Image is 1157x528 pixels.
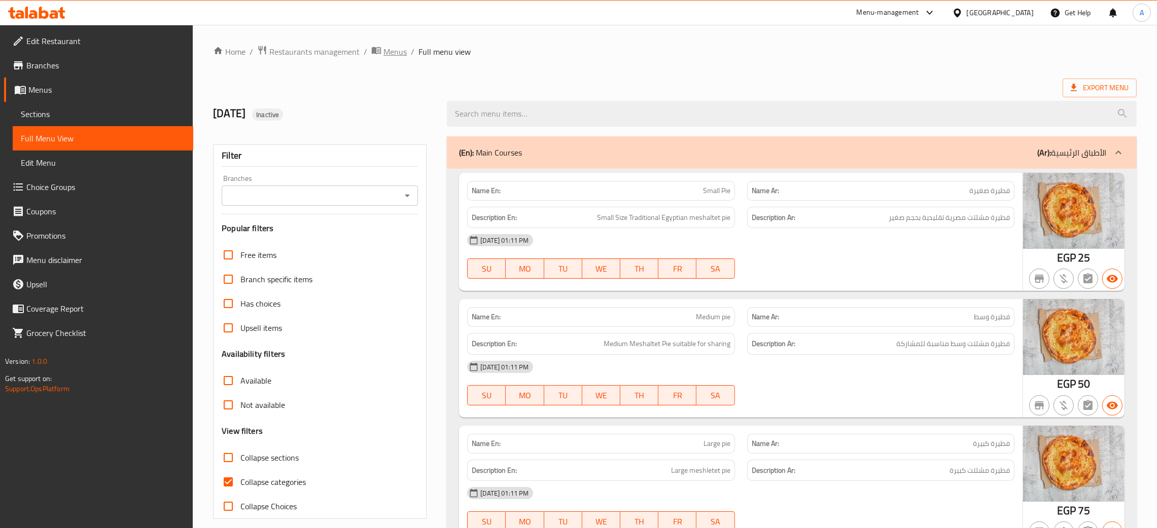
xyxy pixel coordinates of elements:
span: Not available [240,399,285,411]
a: Full Menu View [13,126,193,150]
span: SU [472,261,502,276]
button: TH [620,385,658,405]
strong: Description Ar: [752,464,795,477]
span: WE [586,388,616,403]
h2: [DATE] [213,106,435,121]
span: Get support on: [5,372,52,385]
span: [DATE] 01:11 PM [476,236,533,245]
button: Available [1102,269,1123,289]
span: Has choices [240,297,281,310]
li: / [411,46,414,58]
a: Upsell [4,272,193,296]
a: Home [213,46,246,58]
span: TU [548,388,578,403]
strong: Description En: [472,211,517,224]
span: Grocery Checklist [26,327,185,339]
span: EGP [1057,374,1076,394]
p: Main Courses [459,146,522,159]
button: FR [658,258,696,279]
button: TH [620,258,658,279]
button: FR [658,385,696,405]
button: SU [467,385,506,405]
nav: breadcrumb [213,45,1137,58]
button: TU [544,385,582,405]
a: Menu disclaimer [4,248,193,272]
strong: Description En: [472,337,517,350]
strong: Name En: [472,438,501,449]
a: Coupons [4,199,193,223]
button: SA [696,385,734,405]
span: Menus [383,46,407,58]
a: Branches [4,53,193,78]
button: SA [696,258,734,279]
button: Open [400,188,414,203]
button: Purchased item [1054,269,1074,289]
span: TU [548,261,578,276]
span: Collapse sections [240,451,299,464]
img: %D9%81%D8%B7%D9%8A%D8%B1_%D9%85%D8%B4%D9%84%D8%AA%D8%AA_%D9%83%D8%A8%D9%8A%D8%B163893459690382920... [1023,426,1125,502]
div: Inactive [252,108,283,121]
span: Promotions [26,230,185,242]
span: Collapse categories [240,476,306,488]
span: Coupons [26,205,185,217]
span: فطيرة مشلتت مصرية تقليدية بحجم صغير [889,211,1010,224]
button: Not has choices [1078,269,1098,289]
button: Purchased item [1054,395,1074,416]
span: Branches [26,59,185,71]
span: Small Size Traditional Egyptian meshaltet pie [597,211,730,224]
span: SA [700,261,730,276]
button: SU [467,258,506,279]
div: Menu-management [857,7,919,19]
button: MO [506,258,544,279]
strong: Name Ar: [752,438,779,449]
span: A [1140,7,1144,18]
strong: Name En: [472,185,501,196]
div: Filter [222,145,418,167]
button: Not branch specific item [1029,395,1049,416]
span: Large pie [704,438,730,449]
a: Support.OpsPlatform [5,382,69,395]
h3: View filters [222,425,263,437]
span: Inactive [252,110,283,120]
a: Menus [371,45,407,58]
span: Menus [28,84,185,96]
span: TH [624,261,654,276]
img: %D9%81%D8%B7%D9%8A%D8%B1_%D9%85%D8%B4%D9%84%D8%AA%D8%AA_%D8%B5%D8%BA%D9%8A%D8%B163893459690101306... [1023,173,1125,249]
span: Edit Restaurant [26,35,185,47]
span: Full Menu View [21,132,185,144]
a: Menus [4,78,193,102]
b: (Ar): [1037,145,1051,160]
span: Large meshletet pie [671,464,730,477]
span: فطيرة مشلتت وسط مناسبة للمشاركة [896,337,1010,350]
span: Available [240,374,271,387]
span: MO [510,261,540,276]
strong: Name Ar: [752,185,779,196]
span: Branch specific items [240,273,312,285]
span: EGP [1057,501,1076,520]
button: Not branch specific item [1029,269,1049,289]
div: (En): Main Courses(Ar):الأطباق الرئيسية [447,136,1137,169]
span: FR [662,388,692,403]
strong: Description Ar: [752,211,795,224]
span: Full menu view [418,46,471,58]
a: Edit Menu [13,150,193,175]
span: 75 [1078,501,1091,520]
span: FR [662,261,692,276]
span: Upsell items [240,322,282,334]
a: Edit Restaurant [4,29,193,53]
span: Edit Menu [21,157,185,169]
b: (En): [459,145,474,160]
div: [GEOGRAPHIC_DATA] [967,7,1034,18]
strong: Name Ar: [752,312,779,322]
span: فطيرة كبيرة [973,438,1010,449]
strong: Description Ar: [752,337,795,350]
span: Collapse Choices [240,500,297,512]
span: Medium pie [696,312,730,322]
button: TU [544,258,582,279]
li: / [364,46,367,58]
button: WE [582,258,620,279]
h3: Popular filters [222,222,418,234]
span: Export Menu [1063,79,1137,97]
span: [DATE] 01:11 PM [476,362,533,372]
a: Promotions [4,223,193,248]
